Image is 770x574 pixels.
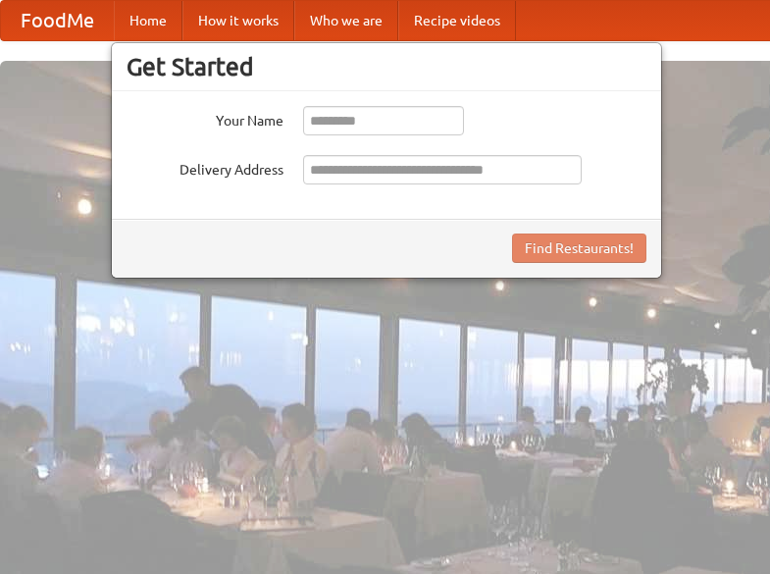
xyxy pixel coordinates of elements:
[1,1,114,40] a: FoodMe
[114,1,182,40] a: Home
[127,106,283,130] label: Your Name
[512,234,646,263] button: Find Restaurants!
[294,1,398,40] a: Who we are
[127,155,283,180] label: Delivery Address
[182,1,294,40] a: How it works
[398,1,516,40] a: Recipe videos
[127,52,646,81] h3: Get Started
